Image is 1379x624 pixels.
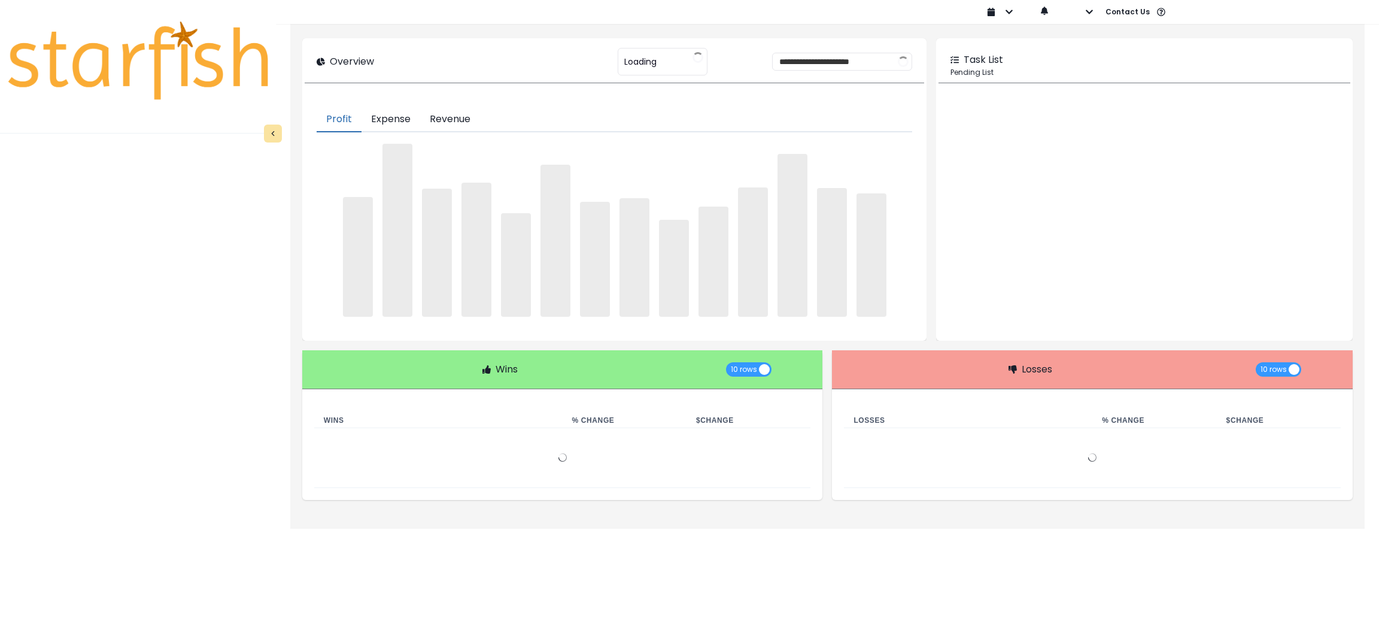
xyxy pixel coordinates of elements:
[619,198,649,317] span: ‌
[330,54,374,69] p: Overview
[731,362,757,377] span: 10 rows
[777,154,807,316] span: ‌
[540,165,570,317] span: ‌
[496,362,518,377] p: Wins
[343,197,373,317] span: ‌
[659,220,689,317] span: ‌
[422,189,452,317] span: ‌
[950,67,1338,78] p: Pending List
[1092,413,1216,428] th: % Change
[420,107,480,132] button: Revenue
[382,144,412,317] span: ‌
[698,207,728,317] span: ‌
[1217,413,1341,428] th: $ Change
[817,188,847,317] span: ‌
[1022,362,1052,377] p: Losses
[461,183,491,317] span: ‌
[856,193,886,316] span: ‌
[314,413,563,428] th: Wins
[738,187,768,317] span: ‌
[844,413,1092,428] th: Losses
[624,49,657,74] span: Loading
[687,413,810,428] th: $ Change
[580,202,610,317] span: ‌
[563,413,687,428] th: % Change
[362,107,420,132] button: Expense
[964,53,1003,67] p: Task List
[317,107,362,132] button: Profit
[1260,362,1287,377] span: 10 rows
[501,213,531,317] span: ‌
